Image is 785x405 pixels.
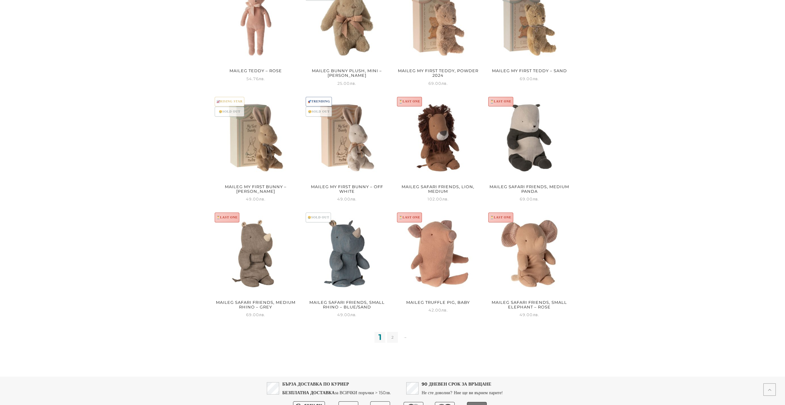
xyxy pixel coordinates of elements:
span: 54.76 [246,76,265,81]
h2: Maileg My first teddy – Sand [487,67,572,75]
span: лв. [350,81,356,86]
a: ⏳LAST ONEMaileg Safari friends, Small elephant – Rose 49.00лв. [487,212,572,318]
span: лв. [350,312,357,317]
h2: Maileg Safari friends, Medium rhino – Grey [214,298,298,311]
span: 69.00 [520,196,539,201]
h2: Maileg Safari friends, Lion, Medium [396,182,480,196]
span: 69.00 [520,76,539,81]
span: 1 [374,332,385,343]
span: 25.00 [337,81,356,86]
a: 2 [387,332,398,343]
a: ⏳LAST ONEMaileg Safari friends, Medium panda 69.00лв. [487,96,572,202]
p: за ВСИЧКИ поръчки > 150лв. [282,380,391,397]
a: 😢SOLD OUTMaileg Safari friends, Small rhino – Blue/Sand 49.00лв. [305,212,389,318]
a: → [400,332,411,343]
span: 69.00 [428,81,448,86]
span: лв. [259,76,265,81]
a: 🚀TRENDING😢SOLD OUTMaileg My first bunny – Off white 49.00лв. [305,96,389,202]
strong: 90 ДНЕВЕН СРОК ЗА ВРЪЩАНЕ [422,381,491,387]
h2: Maileg Bunny plush, Mini – [PERSON_NAME] [305,67,389,80]
span: лв. [533,312,539,317]
span: 49.00 [337,312,357,317]
h2: Maileg My first bunny – Off white [305,182,389,196]
span: лв. [350,196,357,201]
p: Не сте доволни? Ние ще ви върнем парите! [422,380,503,397]
h2: Maileg My first teddy, Powder 2024 [396,67,480,80]
h2: Maileg Teddy – Rose [214,67,298,75]
span: лв. [442,196,449,201]
span: 69.00 [246,312,266,317]
h2: Maileg Safari friends, Small elephant – Rose [487,298,572,311]
span: лв. [441,308,448,312]
span: лв. [259,312,266,317]
span: лв. [259,196,266,201]
span: 49.00 [337,196,357,201]
h2: Maileg Truffle pig, Baby [396,298,480,307]
a: ⏳LAST ONEMaileg Truffle pig, Baby 42.00лв. [396,212,480,314]
span: лв. [533,76,539,81]
span: 102.00 [428,196,449,201]
a: 📈RISING STAR😢SOLD OUTMaileg My first bunny – [PERSON_NAME] 49.00лв. [214,96,298,202]
span: лв. [533,196,539,201]
span: 42.00 [428,308,448,312]
h2: Maileg Safari friends, Small rhino – Blue/Sand [305,298,389,311]
a: ⏳LAST ONEMaileg Safari friends, Medium rhino – Grey 69.00лв. [214,212,298,318]
strong: БЪРЗА ДОСТАВКА ПО КУРИЕР БЕЗПЛАТНА ДОСТАВКА [282,381,349,395]
h2: Maileg My first bunny – [PERSON_NAME] [214,182,298,196]
span: лв. [441,81,448,86]
a: ⏳LAST ONEMaileg Safari friends, Lion, Medium 102.00лв. [396,96,480,202]
h2: Maileg Safari friends, Medium panda [487,182,572,196]
span: 49.00 [246,196,266,201]
span: 49.00 [519,312,539,317]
